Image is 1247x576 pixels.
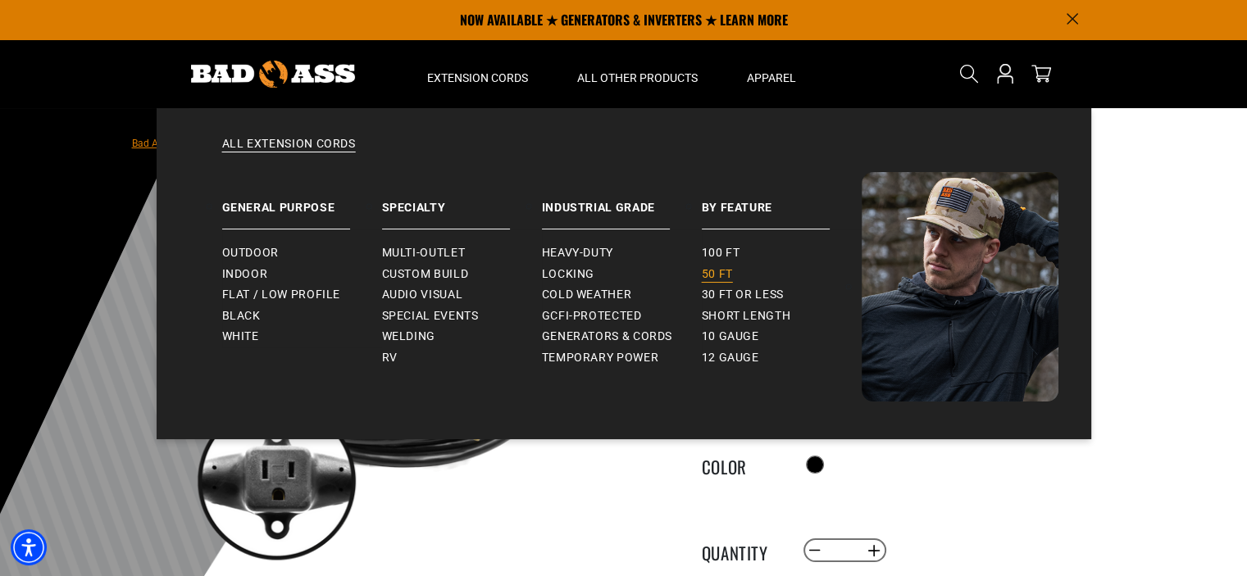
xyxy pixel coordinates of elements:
[542,309,642,324] span: GCFI-Protected
[382,347,542,369] a: RV
[427,70,528,85] span: Extension Cords
[222,267,268,282] span: Indoor
[702,306,862,327] a: Short Length
[542,329,673,344] span: Generators & Cords
[702,351,759,365] span: 12 gauge
[542,306,702,327] a: GCFI-Protected
[862,172,1058,401] img: Bad Ass Extension Cords
[222,246,279,261] span: Outdoor
[542,246,613,261] span: Heavy-Duty
[382,351,398,365] span: RV
[382,172,542,229] a: Specialty
[191,61,355,88] img: Bad Ass Extension Cords
[382,243,542,264] a: Multi-Outlet
[222,326,382,347] a: White
[382,267,469,282] span: Custom Build
[702,454,784,475] legend: Color
[222,306,382,327] a: Black
[722,39,821,108] summary: Apparel
[553,39,722,108] summary: All Other Products
[542,326,702,347] a: Generators & Cords
[702,246,740,261] span: 100 ft
[542,267,594,282] span: Locking
[702,264,862,285] a: 50 ft
[956,61,982,87] summary: Search
[222,284,382,306] a: Flat / Low Profile
[702,243,862,264] a: 100 ft
[747,70,796,85] span: Apparel
[702,172,862,229] a: By Feature
[382,284,542,306] a: Audio Visual
[403,39,553,108] summary: Extension Cords
[577,70,698,85] span: All Other Products
[1028,64,1054,84] a: cart
[11,529,47,565] div: Accessibility Menu
[702,326,862,347] a: 10 gauge
[702,347,862,369] a: 12 gauge
[702,309,791,324] span: Short Length
[382,288,463,302] span: Audio Visual
[542,243,702,264] a: Heavy-Duty
[189,136,1058,172] a: All Extension Cords
[542,172,702,229] a: Industrial Grade
[702,329,759,344] span: 10 gauge
[222,329,259,344] span: White
[992,39,1018,108] a: Open this option
[222,264,382,285] a: Indoor
[132,138,243,149] a: Bad Ass Extension Cords
[222,288,341,302] span: Flat / Low Profile
[382,246,466,261] span: Multi-Outlet
[702,288,784,302] span: 30 ft or less
[222,172,382,229] a: General Purpose
[702,540,784,561] label: Quantity
[542,288,632,302] span: Cold Weather
[702,284,862,306] a: 30 ft or less
[132,133,521,152] nav: breadcrumbs
[702,267,733,282] span: 50 ft
[222,309,261,324] span: Black
[542,347,702,369] a: Temporary Power
[382,326,542,347] a: Welding
[542,284,702,306] a: Cold Weather
[382,309,479,324] span: Special Events
[382,306,542,327] a: Special Events
[542,264,702,285] a: Locking
[222,243,382,264] a: Outdoor
[382,264,542,285] a: Custom Build
[542,351,659,365] span: Temporary Power
[382,329,435,344] span: Welding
